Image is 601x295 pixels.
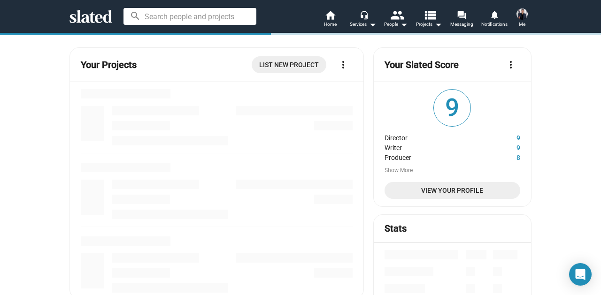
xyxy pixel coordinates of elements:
div: Open Intercom Messenger [569,263,592,286]
a: List New Project [252,56,326,73]
mat-icon: more_vert [338,59,349,70]
dt: Producer [385,151,485,161]
mat-icon: notifications [490,10,499,19]
a: Notifications [478,9,511,30]
mat-icon: people [390,8,404,22]
span: 9 [434,90,470,126]
span: Me [519,19,525,30]
mat-icon: more_vert [505,59,516,70]
button: Services [347,9,379,30]
div: People [384,19,408,30]
a: Home [314,9,347,30]
button: Andrew de BurghMe [511,7,533,31]
mat-card-title: Stats [385,222,407,235]
span: Projects [416,19,442,30]
button: Show More [385,167,413,174]
mat-card-title: Your Projects [81,59,137,71]
mat-card-title: Your Slated Score [385,59,459,71]
span: Notifications [481,19,508,30]
dd: 9 [485,132,520,142]
dd: 9 [485,142,520,151]
span: Home [324,19,337,30]
mat-icon: home [324,9,336,21]
input: Search people and projects [123,8,256,25]
span: List New Project [259,56,319,73]
mat-icon: forum [457,10,466,19]
a: View Your Profile [385,182,520,199]
mat-icon: arrow_drop_down [367,19,378,30]
div: Services [350,19,376,30]
dd: 8 [485,151,520,161]
button: Projects [412,9,445,30]
a: Messaging [445,9,478,30]
mat-icon: arrow_drop_down [398,19,409,30]
span: Messaging [450,19,473,30]
span: View Your Profile [392,182,513,199]
mat-icon: arrow_drop_down [432,19,444,30]
dt: Writer [385,142,485,151]
mat-icon: headset_mic [360,10,368,19]
button: People [379,9,412,30]
mat-icon: view_list [423,8,437,22]
dt: Director [385,132,485,142]
img: Andrew de Burgh [516,8,528,20]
